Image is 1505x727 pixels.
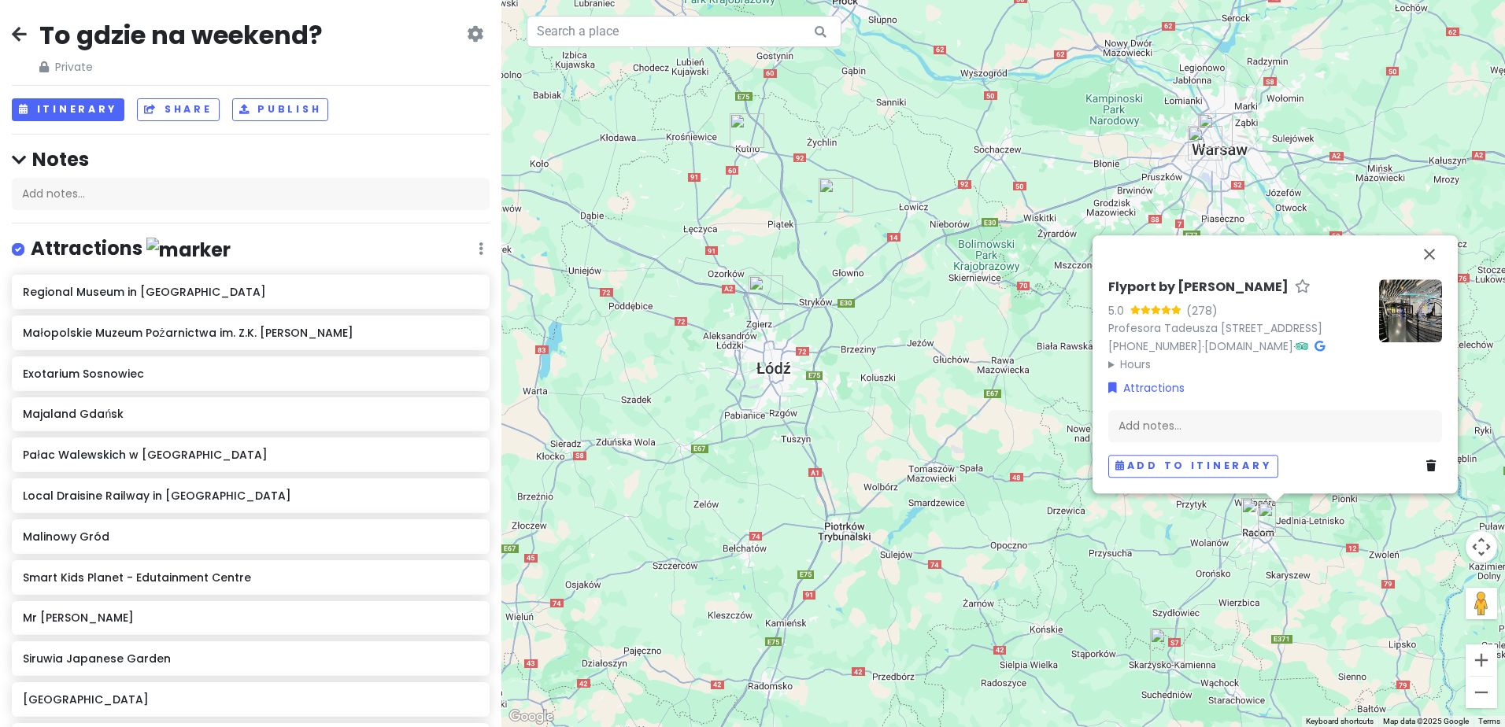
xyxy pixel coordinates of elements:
[23,489,479,503] h6: Local Draisine Railway in [GEOGRAPHIC_DATA]
[1296,341,1308,352] i: Tripadvisor
[23,530,479,544] h6: Malinowy Gród
[12,178,490,211] div: Add notes...
[23,692,479,707] h6: [GEOGRAPHIC_DATA]
[12,98,124,121] button: Itinerary
[1383,717,1469,725] span: Map data ©2025 Google
[23,611,479,625] h6: Mr [PERSON_NAME]
[12,147,490,172] h4: Notes
[39,19,323,52] h2: To gdzie na weekend?
[812,172,860,219] div: Pałac Walewskich w Walewicach
[232,98,329,121] button: Publish
[527,16,841,47] input: Search a place
[23,570,479,585] h6: Smart Kids Planet - Edutainment Centre
[1108,338,1202,354] a: [PHONE_NUMBER]
[1181,120,1229,167] div: Kolejka górska grawitacyjna
[1204,338,1293,354] a: [DOMAIN_NAME]
[1108,455,1278,478] button: Add to itinerary
[1252,496,1299,543] div: Flyport by Baltona
[23,407,479,421] h6: Majaland Gdańsk
[1186,302,1218,319] div: (278)
[23,285,479,299] h6: Regional Museum in [GEOGRAPHIC_DATA]
[1108,410,1442,443] div: Add notes...
[1426,458,1442,475] a: Delete place
[1466,588,1497,619] button: Drag Pegman onto the map to open Street View
[1411,235,1448,273] button: Close
[1108,320,1322,336] a: Profesora Tadeusza [STREET_ADDRESS]
[23,651,479,666] h6: Siruwia Japanese Garden
[31,236,231,262] h4: Attractions
[39,58,323,76] span: Private
[1108,379,1185,397] a: Attractions
[723,107,771,154] div: Regional Museum in Kutno
[146,238,231,262] img: marker
[505,707,557,727] a: Open this area in Google Maps (opens a new window)
[742,269,789,316] div: Malinowy Gród
[137,98,219,121] button: Share
[1108,279,1366,373] div: · ·
[1295,279,1311,296] a: Star place
[1108,302,1130,319] div: 5.0
[1379,279,1442,342] img: Picture of the place
[1108,279,1289,296] h6: Flyport by [PERSON_NAME]
[23,367,479,381] h6: Exotarium Sosnowiec
[1478,717,1500,725] a: Terms (opens in new tab)
[1466,644,1497,676] button: Zoom in
[1306,716,1374,727] button: Keyboard shortcuts
[505,707,557,727] img: Google
[1144,622,1191,669] div: NOE PARK
[23,448,479,462] h6: Pałac Walewskich w [GEOGRAPHIC_DATA]
[1235,492,1282,539] div: Muzeum Historii Najnowszej Radomia
[1466,677,1497,708] button: Zoom out
[1315,341,1325,352] i: Google Maps
[1108,356,1366,373] summary: Hours
[1192,107,1239,154] div: Smart Kids Planet - Edutainment Centre
[1466,531,1497,563] button: Map camera controls
[23,326,479,340] h6: Małopolskie Muzeum Pożarnictwa im. Z.K. [PERSON_NAME]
